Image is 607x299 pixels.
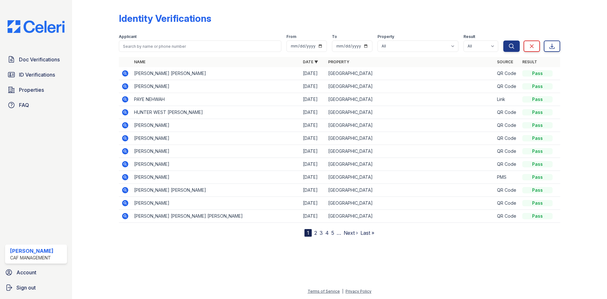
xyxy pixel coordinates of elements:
[522,122,553,128] div: Pass
[325,230,329,236] a: 4
[300,67,326,80] td: [DATE]
[300,106,326,119] td: [DATE]
[344,230,358,236] a: Next ›
[494,132,520,145] td: QR Code
[132,80,300,93] td: [PERSON_NAME]
[326,184,494,197] td: [GEOGRAPHIC_DATA]
[326,197,494,210] td: [GEOGRAPHIC_DATA]
[132,106,300,119] td: HUNTER WEST [PERSON_NAME]
[463,34,475,39] label: Result
[342,289,343,294] div: |
[522,187,553,193] div: Pass
[300,119,326,132] td: [DATE]
[132,119,300,132] td: [PERSON_NAME]
[132,132,300,145] td: [PERSON_NAME]
[132,171,300,184] td: [PERSON_NAME]
[300,171,326,184] td: [DATE]
[300,93,326,106] td: [DATE]
[494,197,520,210] td: QR Code
[326,106,494,119] td: [GEOGRAPHIC_DATA]
[326,93,494,106] td: [GEOGRAPHIC_DATA]
[522,59,537,64] a: Result
[326,132,494,145] td: [GEOGRAPHIC_DATA]
[522,161,553,167] div: Pass
[326,158,494,171] td: [GEOGRAPHIC_DATA]
[326,119,494,132] td: [GEOGRAPHIC_DATA]
[497,59,513,64] a: Source
[5,84,67,96] a: Properties
[494,184,520,197] td: QR Code
[320,230,323,236] a: 3
[119,40,281,52] input: Search by name or phone number
[132,184,300,197] td: [PERSON_NAME] [PERSON_NAME]
[346,289,371,294] a: Privacy Policy
[326,80,494,93] td: [GEOGRAPHIC_DATA]
[331,230,334,236] a: 5
[328,59,349,64] a: Property
[286,34,296,39] label: From
[326,210,494,223] td: [GEOGRAPHIC_DATA]
[119,34,137,39] label: Applicant
[300,197,326,210] td: [DATE]
[19,101,29,109] span: FAQ
[10,255,53,261] div: CAF Management
[522,83,553,90] div: Pass
[494,119,520,132] td: QR Code
[308,289,340,294] a: Terms of Service
[19,71,55,78] span: ID Verifications
[3,281,70,294] a: Sign out
[326,171,494,184] td: [GEOGRAPHIC_DATA]
[494,210,520,223] td: QR Code
[134,59,145,64] a: Name
[494,80,520,93] td: QR Code
[494,67,520,80] td: QR Code
[494,171,520,184] td: PMS
[5,53,67,66] a: Doc Verifications
[132,93,300,106] td: PAYE NEHWAH
[494,93,520,106] td: Link
[132,197,300,210] td: [PERSON_NAME]
[522,200,553,206] div: Pass
[522,109,553,115] div: Pass
[300,80,326,93] td: [DATE]
[314,230,317,236] a: 2
[337,229,341,237] span: …
[119,13,211,24] div: Identity Verifications
[522,96,553,103] div: Pass
[16,269,36,276] span: Account
[10,247,53,255] div: [PERSON_NAME]
[494,145,520,158] td: QR Code
[326,67,494,80] td: [GEOGRAPHIC_DATA]
[5,68,67,81] a: ID Verifications
[300,184,326,197] td: [DATE]
[132,67,300,80] td: [PERSON_NAME] [PERSON_NAME]
[132,210,300,223] td: [PERSON_NAME] [PERSON_NAME] [PERSON_NAME]
[300,145,326,158] td: [DATE]
[132,145,300,158] td: [PERSON_NAME]
[300,210,326,223] td: [DATE]
[332,34,337,39] label: To
[494,106,520,119] td: QR Code
[3,20,70,33] img: CE_Logo_Blue-a8612792a0a2168367f1c8372b55b34899dd931a85d93a1a3d3e32e68fde9ad4.png
[522,213,553,219] div: Pass
[326,145,494,158] td: [GEOGRAPHIC_DATA]
[377,34,394,39] label: Property
[360,230,374,236] a: Last »
[300,158,326,171] td: [DATE]
[16,284,36,291] span: Sign out
[303,59,318,64] a: Date ▼
[522,135,553,141] div: Pass
[19,86,44,94] span: Properties
[3,266,70,279] a: Account
[522,70,553,77] div: Pass
[494,158,520,171] td: QR Code
[132,158,300,171] td: [PERSON_NAME]
[522,148,553,154] div: Pass
[304,229,312,237] div: 1
[522,174,553,180] div: Pass
[300,132,326,145] td: [DATE]
[19,56,60,63] span: Doc Verifications
[5,99,67,111] a: FAQ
